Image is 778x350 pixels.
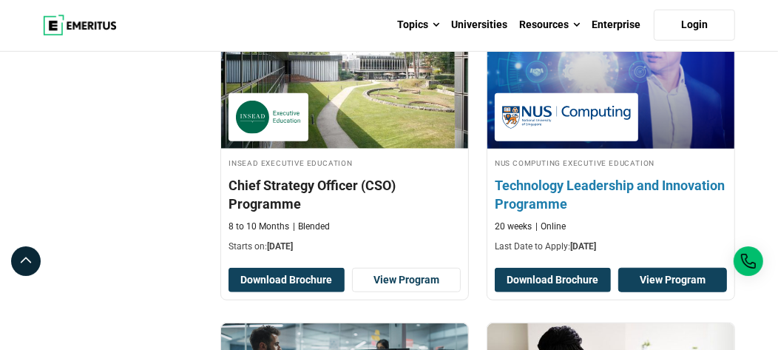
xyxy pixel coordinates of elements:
button: Download Brochure [495,268,611,293]
img: NUS Computing Executive Education [502,101,631,134]
p: Starts on: [229,240,461,253]
h4: Chief Strategy Officer (CSO) Programme [229,176,461,213]
span: [DATE] [267,241,293,252]
a: View Program [352,268,461,293]
p: Blended [293,221,330,233]
p: Last Date to Apply: [495,240,727,253]
h4: NUS Computing Executive Education [495,156,727,169]
span: [DATE] [570,241,596,252]
h4: Technology Leadership and Innovation Programme [495,176,727,213]
img: Chief Strategy Officer (CSO) Programme | Online Leadership Course [221,1,468,149]
p: Online [535,221,566,233]
a: Login [654,10,735,41]
img: INSEAD Executive Education [236,101,301,134]
a: Leadership Course by NUS Computing Executive Education - October 15, 2025 NUS Computing Executive... [487,1,734,260]
button: Download Brochure [229,268,345,293]
a: View Program [618,268,727,293]
p: 8 to 10 Months [229,221,289,233]
p: 20 weeks [495,221,532,233]
h4: INSEAD Executive Education [229,156,461,169]
a: Leadership Course by INSEAD Executive Education - October 14, 2025 INSEAD Executive Education INS... [221,1,468,260]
